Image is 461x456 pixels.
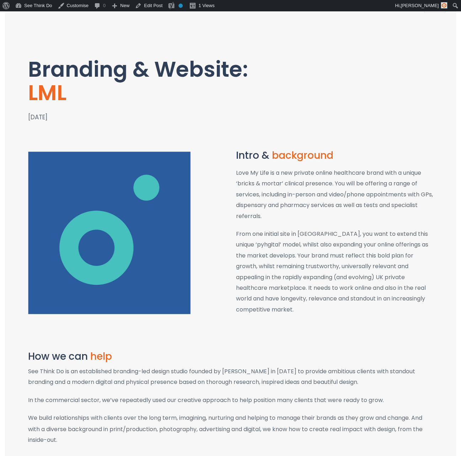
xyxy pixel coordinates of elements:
[69,349,88,363] span: can
[236,168,433,222] p: Love My Life is a new private online healthcare brand with a unique ‘bricks & mortar’ clinical pr...
[28,112,260,123] p: [DATE]
[154,54,248,84] span: Website:
[90,349,112,363] span: help
[262,148,269,162] span: &
[28,349,49,363] span: How
[236,150,433,161] h2: Intro & background
[28,58,260,104] h1: Branding & Website: LML
[52,349,66,363] span: we
[28,351,433,362] h2: How we can help
[236,229,433,315] p: From one initial site in [GEOGRAPHIC_DATA], you want to extend this unique ‘pyhgital’ model, whil...
[28,54,128,84] span: Branding
[236,148,259,162] span: Intro
[28,78,66,108] span: LML
[28,413,433,445] p: We build relationships with clients over the long term, imagining, nurturing and helping to manag...
[28,366,433,388] p: See Think Do is an established branding-led design studio founded by [PERSON_NAME] in [DATE] to p...
[28,395,433,406] p: In the commercial sector, we’ve repeatedly used our creative approach to help position many clien...
[401,3,439,8] span: [PERSON_NAME]
[178,4,183,8] div: No index
[272,148,333,162] span: background
[133,54,149,84] span: &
